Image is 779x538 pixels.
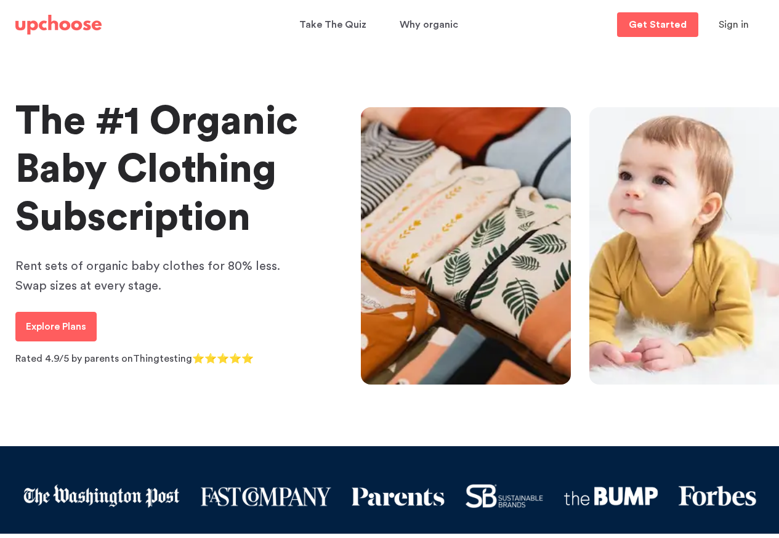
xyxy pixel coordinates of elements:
[703,12,764,37] button: Sign in
[15,312,97,341] a: Explore Plans
[15,354,133,364] span: Rated 4.9/5 by parents on
[15,256,311,296] p: Rent sets of organic baby clothes for 80% less. Swap sizes at every stage.
[200,486,331,507] img: logo fast company
[617,12,698,37] a: Get Started
[15,15,102,35] img: UpChoose
[15,102,298,237] span: The #1 Organic Baby Clothing Subscription
[22,484,180,508] img: Washington post logo
[465,484,544,508] img: Sustainable brands logo
[719,20,749,30] span: Sign in
[361,107,571,385] img: Gorgeous organic baby clothes with intricate prints and designs, neatly folded on a table
[192,354,254,364] span: ⭐⭐⭐⭐⭐
[400,13,462,37] a: Why organic
[133,354,192,364] a: Thingtesting
[15,12,102,38] a: UpChoose
[563,486,658,506] img: the Bump logo
[678,485,757,508] img: Forbes logo
[26,319,86,334] p: Explore Plans
[400,13,458,37] span: Why organic
[299,13,370,37] a: Take The Quiz
[351,486,446,507] img: Parents logo
[629,20,687,30] p: Get Started
[299,15,366,35] p: Take The Quiz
